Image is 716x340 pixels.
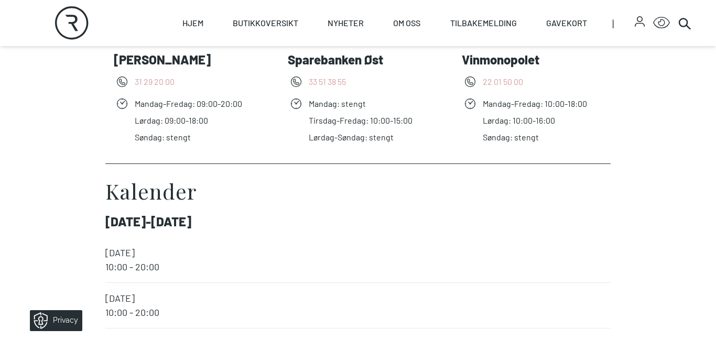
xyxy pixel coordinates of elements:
[309,75,346,88] a: 33 51 38 55
[105,305,611,320] span: 10:00 - 20:00
[135,96,242,111] div: Mandag - Fredag : 09:00-20:00
[483,113,587,128] div: Lørdag : 10:00-16:00
[653,15,670,31] button: Open Accessibility Menu
[483,75,523,88] a: 22 01 50 00
[309,96,413,111] div: Mandag : stengt
[483,130,587,145] div: Søndag : stengt
[135,130,242,145] div: Søndag : stengt
[105,181,611,202] h2: Kalender
[105,260,611,274] span: 10:00 - 20:00
[10,306,96,335] iframe: Manage Preferences
[309,113,413,128] div: Tirsdag - Fredag : 10:00-15:00
[309,130,413,145] div: Lørdag - Søndag : stengt
[114,52,254,67] h3: [PERSON_NAME]
[105,214,611,229] h3: [DATE] - [DATE]
[288,52,428,67] h3: Sparebanken Øst
[105,246,611,260] span: [DATE]
[105,291,611,305] span: [DATE]
[462,52,602,67] h3: Vinmonopolet
[135,75,175,88] a: 31 29 20 00
[135,113,242,128] div: Lørdag : 09:00-18:00
[483,96,587,111] div: Mandag - Fredag : 10:00-18:00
